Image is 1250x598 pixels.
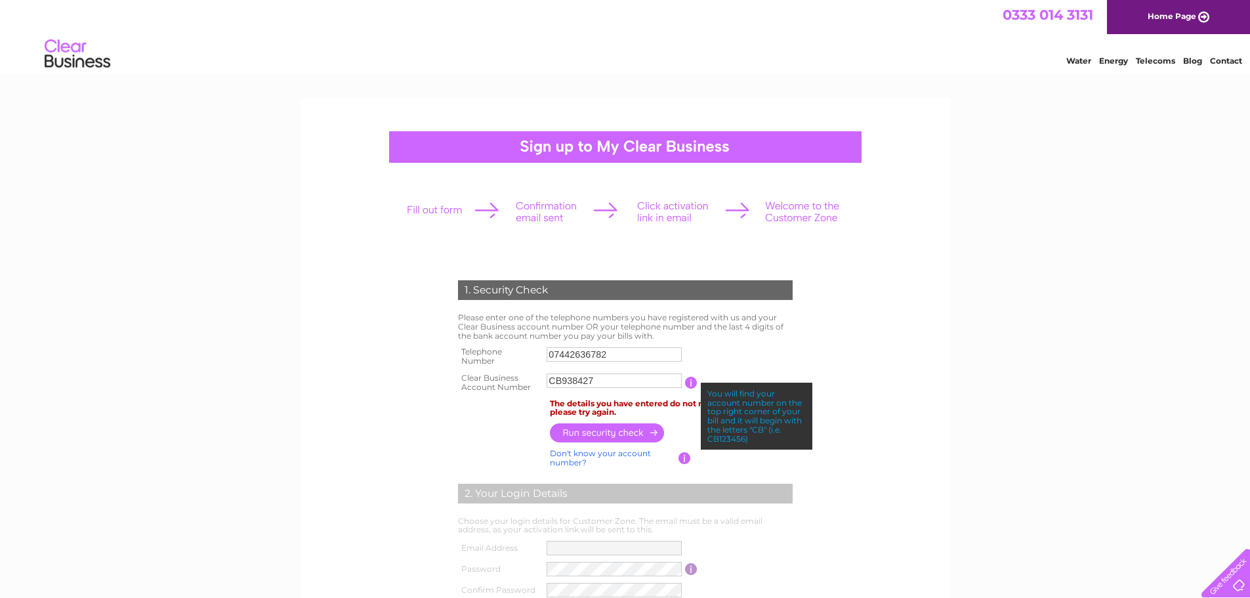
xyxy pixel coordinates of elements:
[316,7,936,64] div: Clear Business is a trading name of Verastar Limited (registered in [GEOGRAPHIC_DATA] No. 3667643...
[455,513,796,538] td: Choose your login details for Customer Zone. The email must be a valid email address, as your act...
[455,310,796,343] td: Please enter one of the telephone numbers you have registered with us and your Clear Business acc...
[550,448,651,467] a: Don't know your account number?
[1183,56,1202,66] a: Blog
[455,559,544,580] th: Password
[455,343,544,370] th: Telephone Number
[458,280,793,300] div: 1. Security Check
[458,484,793,503] div: 2. Your Login Details
[685,377,698,389] input: Information
[455,538,544,559] th: Email Address
[685,563,698,575] input: Information
[1003,7,1093,23] a: 0333 014 3131
[1210,56,1242,66] a: Contact
[44,34,111,74] img: logo.png
[1136,56,1175,66] a: Telecoms
[1066,56,1091,66] a: Water
[455,370,544,396] th: Clear Business Account Number
[701,383,812,450] div: You will find your account number on the top right corner of your bill and it will begin with the...
[1099,56,1128,66] a: Energy
[678,452,691,464] input: Information
[547,396,796,421] td: The details you have entered do not match our records, please try again.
